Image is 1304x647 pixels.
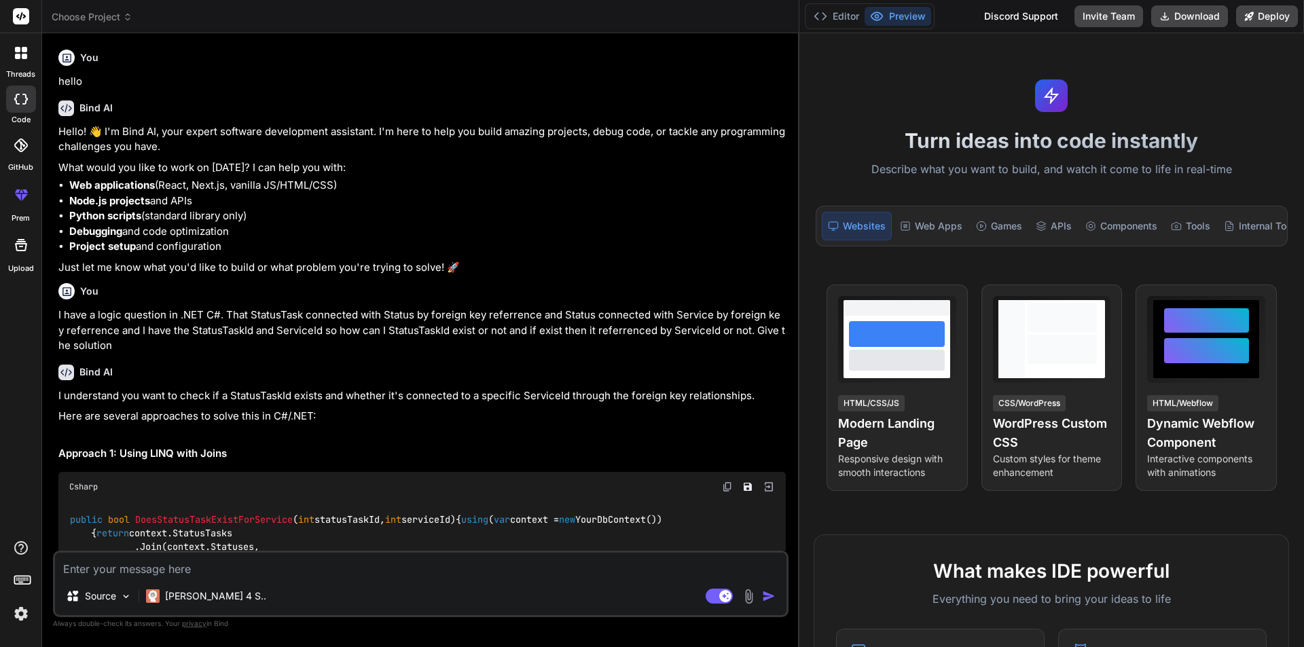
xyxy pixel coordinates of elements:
p: Everything you need to bring your ideas to life [836,591,1267,607]
label: GitHub [8,162,33,173]
strong: Project setup [69,240,136,253]
button: Invite Team [1074,5,1143,27]
span: ( ) [70,513,456,525]
img: Open in Browser [763,481,775,493]
li: (standard library only) [69,208,786,224]
button: Editor [808,7,865,26]
h4: WordPress Custom CSS [993,414,1111,452]
p: Responsive design with smooth interactions [838,452,956,479]
button: Save file [738,477,757,496]
div: HTML/CSS/JS [838,395,905,411]
span: privacy [182,619,206,627]
h6: Bind AI [79,365,113,379]
code: { ( context = YourDbContext()) { context.StatusTasks .Join(context.Statuses, st => st.StatusId, s... [69,513,662,637]
img: settings [10,602,33,625]
p: Always double-check its answers. Your in Bind [53,617,789,630]
span: using [461,513,488,525]
label: Upload [8,263,34,274]
span: DoesStatusTaskExistForService [135,513,293,525]
p: What would you like to work on [DATE]? I can help you with: [58,160,786,176]
h2: What makes IDE powerful [836,557,1267,585]
li: (React, Next.js, vanilla JS/HTML/CSS) [69,178,786,193]
label: threads [6,69,35,80]
p: Source [85,589,116,603]
p: Interactive components with animations [1147,452,1265,479]
div: Games [971,212,1028,240]
span: bool [108,513,130,525]
span: return [96,527,129,539]
div: Components [1080,212,1163,240]
div: Websites [822,212,892,240]
img: attachment [741,589,757,604]
span: public [70,513,103,525]
p: I have a logic question in .NET C#. That StatusTask connected with Status by foreign key referren... [58,308,786,354]
span: Csharp [69,481,98,492]
p: hello [58,74,786,90]
div: Tools [1165,212,1216,240]
button: Download [1151,5,1228,27]
label: code [12,114,31,126]
img: copy [722,481,733,492]
h2: Approach 1: Using LINQ with Joins [58,446,786,462]
button: Preview [865,7,931,26]
h6: You [80,284,98,298]
strong: Web applications [69,179,155,191]
div: Discord Support [976,5,1066,27]
span: Choose Project [52,10,132,24]
label: prem [12,212,30,224]
span: new [559,513,575,525]
h6: Bind AI [79,101,113,115]
p: Just let me know what you'd like to build or what problem you're trying to solve! 🚀 [58,260,786,276]
strong: Debugging [69,225,122,238]
p: I understand you want to check if a StatusTaskId exists and whether it's connected to a specific ... [58,388,786,404]
div: CSS/WordPress [993,395,1066,411]
span: statusTaskId, serviceId [298,513,450,525]
h4: Modern Landing Page [838,414,956,452]
img: Claude 4 Sonnet [146,589,160,603]
li: and configuration [69,239,786,255]
h6: You [80,51,98,64]
div: Web Apps [894,212,968,240]
strong: Node.js projects [69,194,150,207]
button: Deploy [1236,5,1298,27]
li: and APIs [69,193,786,209]
p: Custom styles for theme enhancement [993,452,1111,479]
img: icon [762,589,776,603]
span: int [385,513,401,525]
span: int [298,513,314,525]
div: HTML/Webflow [1147,395,1218,411]
h4: Dynamic Webflow Component [1147,414,1265,452]
img: Pick Models [120,591,132,602]
strong: Python scripts [69,209,141,222]
p: [PERSON_NAME] 4 S.. [165,589,266,603]
p: Here are several approaches to solve this in C#/.NET: [58,409,786,424]
h1: Turn ideas into code instantly [808,128,1296,153]
li: and code optimization [69,224,786,240]
div: APIs [1030,212,1077,240]
p: Describe what you want to build, and watch it come to life in real-time [808,161,1296,179]
p: Hello! 👋 I'm Bind AI, your expert software development assistant. I'm here to help you build amaz... [58,124,786,155]
span: var [494,513,510,525]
